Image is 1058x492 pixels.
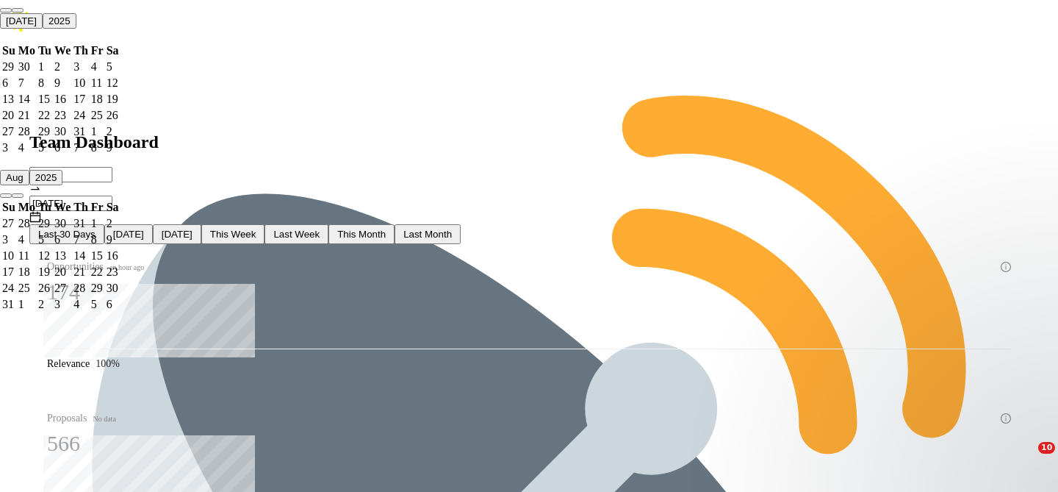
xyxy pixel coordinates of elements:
td: 2025-07-21 [18,108,36,123]
td: 2025-07-23 [54,108,71,123]
div: 21 [73,265,88,279]
div: 14 [73,249,88,263]
div: 3 [2,141,15,154]
div: 9 [54,76,71,90]
div: 7 [73,141,88,154]
td: 2025-08-20 [54,265,71,279]
td: 2025-07-17 [73,92,89,107]
td: 2025-08-12 [37,249,52,263]
div: 12 [38,249,51,263]
div: 10 [2,249,15,263]
div: 2 [107,217,119,230]
td: 2025-08-06 [54,140,71,155]
div: 8 [91,141,104,154]
div: 13 [2,93,15,106]
td: 2025-07-27 [1,124,16,139]
div: 24 [73,109,88,122]
th: Tu [37,43,52,58]
div: 12 [107,76,119,90]
td: 2025-08-08 [90,232,104,247]
th: Fr [90,200,104,215]
div: 11 [18,249,35,263]
iframe: Intercom live chat [1008,442,1043,477]
td: 2025-08-28 [73,281,89,296]
div: 18 [18,265,35,279]
td: 2025-07-02 [54,60,71,74]
td: 2025-08-01 [90,216,104,231]
div: 2 [38,298,51,311]
div: 23 [107,265,119,279]
td: 2025-07-05 [106,60,120,74]
div: 8 [91,233,104,246]
span: Relevance [47,358,90,369]
td: 2025-07-27 [1,216,16,231]
div: 3 [54,298,71,311]
td: 2025-07-20 [1,108,16,123]
div: 14 [18,93,35,106]
div: 29 [38,217,51,230]
div: 3 [73,60,88,74]
td: 2025-07-28 [18,124,36,139]
div: 20 [2,109,15,122]
td: 2025-08-09 [106,140,120,155]
td: 2025-07-03 [73,60,89,74]
td: 2025-06-30 [18,60,36,74]
td: 2025-07-19 [106,92,120,107]
td: 2025-08-18 [18,265,36,279]
div: 3 [2,233,15,246]
td: 2025-07-14 [18,92,36,107]
div: 29 [38,125,51,138]
td: 2025-08-17 [1,265,16,279]
td: 2025-07-12 [106,76,120,90]
th: Fr [90,43,104,58]
div: 16 [54,93,71,106]
td: 2025-07-01 [37,60,52,74]
div: 15 [38,93,51,106]
td: 2025-08-23 [106,265,120,279]
td: 2025-07-30 [54,216,71,231]
td: 2025-08-07 [73,232,89,247]
td: 2025-08-14 [73,249,89,263]
td: 2025-08-04 [18,140,36,155]
td: 2025-08-10 [1,249,16,263]
div: 19 [107,93,119,106]
td: 2025-07-06 [1,76,16,90]
div: 24 [2,282,15,295]
td: 2025-08-16 [106,249,120,263]
div: 7 [73,233,88,246]
td: 2025-08-09 [106,232,120,247]
td: 2025-08-11 [18,249,36,263]
td: 2025-08-22 [90,265,104,279]
div: 31 [2,298,15,311]
div: 29 [2,60,15,74]
td: 2025-08-07 [73,140,89,155]
button: 2025 [29,170,63,185]
td: 2025-08-25 [18,281,36,296]
td: 2025-08-26 [37,281,52,296]
div: 31 [73,125,88,138]
th: Tu [37,200,52,215]
div: 4 [91,60,104,74]
td: 2025-08-03 [1,232,16,247]
div: 28 [73,282,88,295]
td: 2025-07-15 [37,92,52,107]
div: 6 [54,141,71,154]
td: 2025-09-03 [54,297,71,312]
td: 2025-08-24 [1,281,16,296]
td: 2025-07-25 [90,108,104,123]
div: 15 [91,249,104,263]
td: 2025-08-27 [54,281,71,296]
td: 2025-09-02 [37,297,52,312]
div: 18 [91,93,104,106]
div: 2 [54,60,71,74]
td: 2025-07-24 [73,108,89,123]
td: 2025-08-30 [106,281,120,296]
td: 2025-07-13 [1,92,16,107]
span: Proposals [47,410,116,427]
div: 25 [91,109,104,122]
td: 2025-08-02 [106,124,120,139]
td: 2025-08-19 [37,265,52,279]
div: 5 [107,60,119,74]
div: 27 [54,282,71,295]
div: 6 [54,233,71,246]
